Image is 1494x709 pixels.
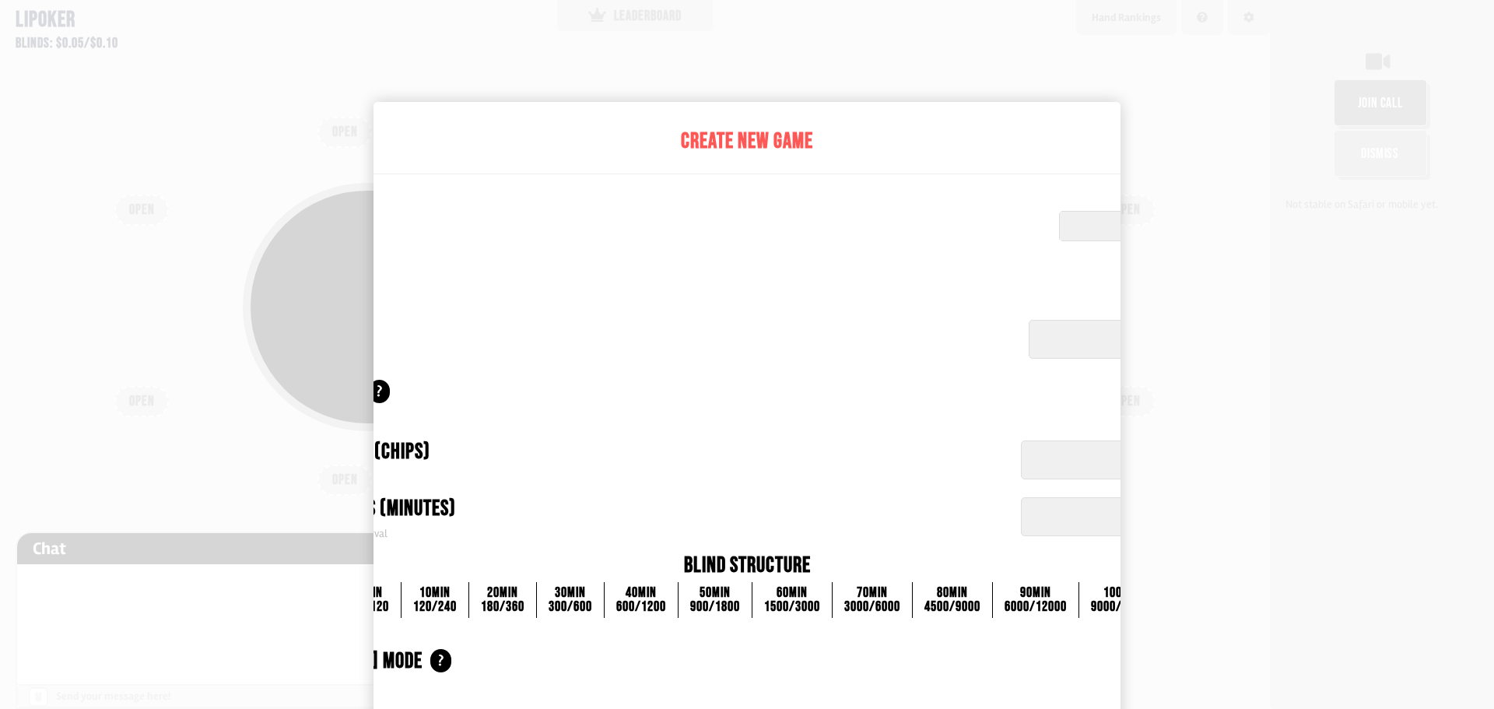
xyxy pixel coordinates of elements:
div: 60 min [764,586,820,600]
div: 120 / 240 [413,600,457,614]
div: 10 min [413,586,457,600]
div: ? [369,380,390,403]
div: 50 min [690,586,740,600]
div: 1500 / 3000 [764,600,820,614]
div: ? [430,649,451,672]
div: 80 min [924,586,980,600]
div: 4500 / 9000 [924,600,980,614]
div: 100 min [1091,586,1153,600]
div: 300 / 600 [549,600,592,614]
div: 70 min [844,586,900,600]
div: Blind Structure [237,549,1257,582]
div: 180 / 360 [481,600,524,614]
div: 90 min [1005,586,1067,600]
div: 9000 / 18000 [1091,600,1153,614]
div: 20 min [481,586,524,600]
div: Set automatic buy-in amount [237,469,1005,485]
div: 40 min [616,586,666,600]
div: Set increasing blinds time interval [237,525,1005,542]
div: 900 / 1800 [690,600,740,614]
div: Set amount of time per turn [222,348,1014,364]
div: 600 / 1200 [616,600,666,614]
div: 30 min [549,586,592,600]
div: Create New Game [191,125,1304,158]
div: 6000 / 12000 [1005,600,1067,614]
div: 3000 / 6000 [844,600,900,614]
